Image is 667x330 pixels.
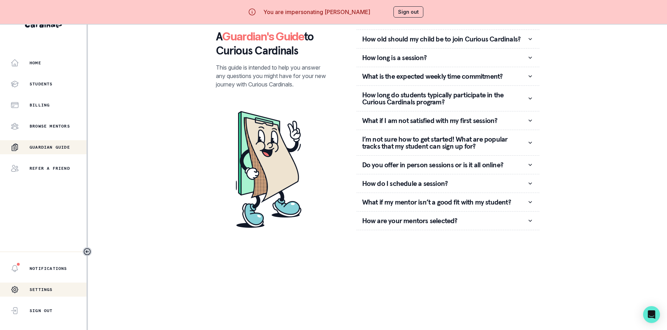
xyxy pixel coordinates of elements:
[30,287,53,292] p: Settings
[362,136,527,150] p: I’m not sure how to get started! What are popular tracks that my student can sign up for?
[30,308,53,313] p: Sign Out
[357,174,539,193] button: How do I schedule a session?
[222,30,304,43] span: Guardian's Guide
[30,81,53,87] p: Students
[362,180,527,187] p: How do I schedule a session?
[362,199,527,206] p: What if my mentor isn’t a good fit with my student?
[30,102,50,108] p: Billing
[357,130,539,155] button: I’m not sure how to get started! What are popular tracks that my student can sign up for?
[357,48,539,67] button: How long is a session?
[362,91,527,105] p: How long do students typically participate in the Curious Cardinals program?
[263,8,370,16] p: You are impersonating [PERSON_NAME]
[643,306,660,323] div: Open Intercom Messenger
[83,247,92,256] button: Toggle sidebar
[216,63,328,89] p: This guide is intended to help you answer any questions you might have for your new journey with ...
[357,67,539,85] button: What is the expected weekly time commitment?
[362,117,527,124] p: What if I am not satisfied with my first session?
[357,193,539,211] button: What if my mentor isn’t a good fit with my student?
[30,60,41,66] p: Home
[30,144,70,150] p: Guardian Guide
[362,217,527,224] p: How are your mentors selected?
[362,73,527,80] p: What is the expected weekly time commitment?
[30,166,70,171] p: Refer a friend
[357,111,539,130] button: What if I am not satisfied with my first session?
[216,30,328,58] p: A to Curious Cardinals
[357,86,539,111] button: How long do students typically participate in the Curious Cardinals program?
[357,212,539,230] button: How are your mentors selected?
[357,30,539,48] button: How old should my child be to join Curious Cardinals?
[357,156,539,174] button: Do you offer in person sessions or is it all online?
[362,35,527,43] p: How old should my child be to join Curious Cardinals?
[362,161,527,168] p: Do you offer in person sessions or is it all online?
[393,6,423,18] button: Sign out
[362,54,527,61] p: How long is a session?
[30,123,70,129] p: Browse Mentors
[30,266,67,271] p: Notifications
